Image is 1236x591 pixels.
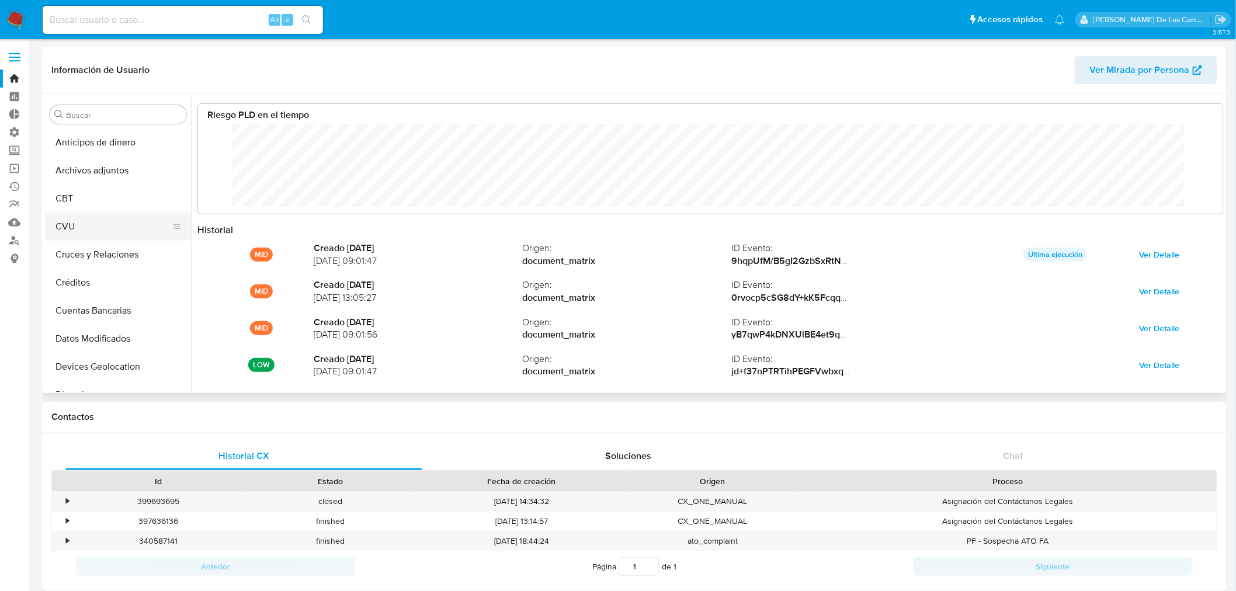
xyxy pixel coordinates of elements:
[673,561,676,572] span: 1
[523,316,732,329] span: Origen :
[72,492,244,511] div: 399693695
[1075,56,1217,84] button: Ver Mirada por Persona
[72,512,244,531] div: 397636136
[416,512,627,531] div: [DATE] 13:14:57
[627,512,798,531] div: CX_ONE_MANUAL
[51,411,1217,423] h1: Contactos
[51,64,150,76] h1: Información de Usuario
[731,353,940,366] span: ID Evento :
[1090,56,1190,84] span: Ver Mirada por Persona
[72,531,244,551] div: 340587141
[66,496,69,507] div: •
[523,255,732,267] strong: document_matrix
[314,291,523,304] span: [DATE] 13:05:27
[66,516,69,527] div: •
[244,492,416,511] div: closed
[523,242,732,255] span: Origen :
[798,512,1217,531] div: Asignación del Contáctanos Legales
[45,213,182,241] button: CVU
[1093,14,1211,25] p: delfina.delascarreras@mercadolibre.com
[416,492,627,511] div: [DATE] 14:34:32
[45,269,191,297] button: Créditos
[1131,356,1188,374] button: Ver Detalle
[416,531,627,551] div: [DATE] 18:44:24
[207,108,309,121] strong: Riesgo PLD en el tiempo
[45,185,191,213] button: CBT
[294,12,318,28] button: search-icon
[250,284,273,298] p: MID
[314,316,523,329] strong: Creado [DATE]
[45,381,191,409] button: Direcciones
[592,557,676,576] span: Página de
[286,14,289,25] span: s
[731,364,1197,378] strong: jd+f37nPTRTihPEGFVwbxqro3WdJ/euMYs9SH+wZUGTYQYcTDvaOYH8HQfPyqYYVHxv/0Orrq3RiIgH+dMx9ag==
[314,279,523,291] strong: Creado [DATE]
[1131,319,1188,338] button: Ver Detalle
[731,328,1195,341] strong: yB7qwP4kDNXUlBE4et9qaKk20jFLCTho0ckwROuqakalZmLxQGosTZ03Xeub1+vwsSBu3qlZr9Qjy3dxQC7Ekg==
[270,14,279,25] span: Alt
[76,557,355,576] button: Anterior
[731,254,1185,267] strong: 9hqpUfM/B5gI2GzbSxRtNUjBFox0ycDyUmpGQoda4cVdUgzZAPByyW/5Ml8tsjNrJqzyXvtlLwSb/7NrqnIv4Q==
[523,291,732,304] strong: document_matrix
[45,353,191,381] button: Devices Geolocation
[45,157,191,185] button: Archivos adjuntos
[248,358,275,372] p: LOW
[314,242,523,255] strong: Creado [DATE]
[218,449,269,463] span: Historial CX
[45,325,191,353] button: Datos Modificados
[314,365,523,378] span: [DATE] 09:01:47
[627,531,798,551] div: ato_complaint
[81,475,236,487] div: Id
[250,248,273,262] p: MID
[66,110,182,120] input: Buscar
[1055,15,1065,25] a: Notificaciones
[1140,283,1180,300] span: Ver Detalle
[523,365,732,378] strong: document_matrix
[45,297,191,325] button: Cuentas Bancarias
[45,241,191,269] button: Cruces y Relaciones
[1215,13,1227,26] a: Salir
[523,353,732,366] span: Origen :
[914,557,1193,576] button: Siguiente
[1023,248,1087,262] p: Ultima ejecución
[798,531,1217,551] div: PF - Sospecha ATO FA
[424,475,619,487] div: Fecha de creación
[66,536,69,547] div: •
[1004,449,1023,463] span: Chat
[1140,320,1180,336] span: Ver Detalle
[731,242,940,255] span: ID Evento :
[244,512,416,531] div: finished
[1140,357,1180,373] span: Ver Detalle
[43,12,323,27] input: Buscar usuario o caso...
[731,291,1191,304] strong: 0rvocp5cSG8dY+kK5FcqqBddeKpuCCDWEH3/ryKjIy9wvM0fclE1kIKS9mq6Nr6LfvUaJQHydeqnB6Fc93A18g==
[197,223,233,237] strong: Historial
[1140,246,1180,263] span: Ver Detalle
[244,531,416,551] div: finished
[314,328,523,341] span: [DATE] 09:01:56
[314,255,523,267] span: [DATE] 09:01:47
[635,475,790,487] div: Origen
[978,13,1043,26] span: Accesos rápidos
[54,110,64,119] button: Buscar
[627,492,798,511] div: CX_ONE_MANUAL
[1131,282,1188,301] button: Ver Detalle
[45,128,191,157] button: Anticipos de dinero
[606,449,652,463] span: Soluciones
[807,475,1209,487] div: Proceso
[798,492,1217,511] div: Asignación del Contáctanos Legales
[731,316,940,329] span: ID Evento :
[523,279,732,291] span: Origen :
[1131,245,1188,264] button: Ver Detalle
[731,279,940,291] span: ID Evento :
[314,353,523,366] strong: Creado [DATE]
[252,475,408,487] div: Estado
[250,321,273,335] p: MID
[523,328,732,341] strong: document_matrix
